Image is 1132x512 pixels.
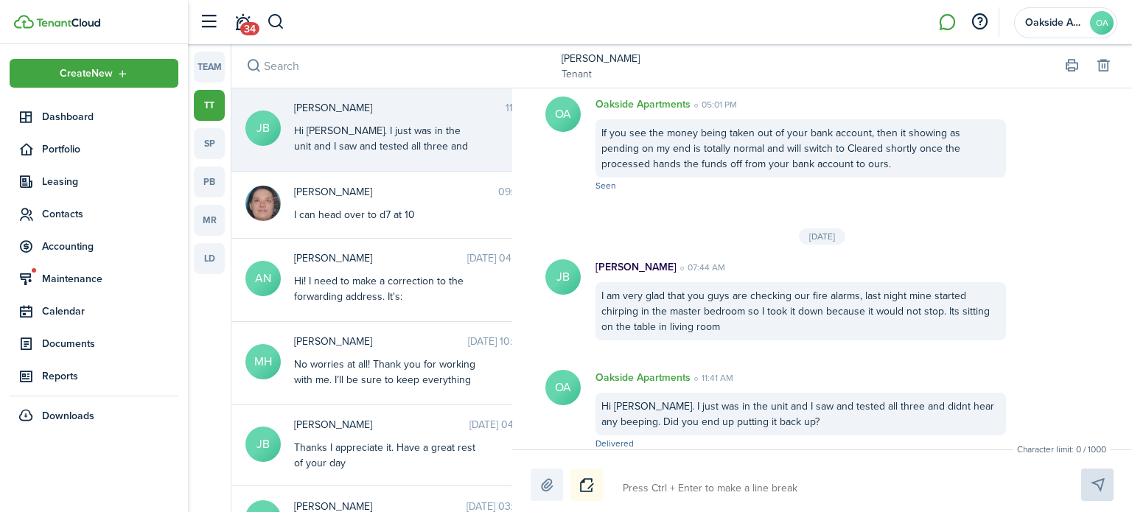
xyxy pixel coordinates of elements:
span: Delivered [595,437,634,450]
img: TenantCloud [36,18,100,27]
time: 09:38 AM [498,184,542,200]
button: Open sidebar [195,8,223,36]
div: Hi [PERSON_NAME]. I just was in the unit and I saw and tested all three and didnt hear any beepin... [595,393,1006,435]
span: Leasing [42,174,178,189]
div: Thanks I appreciate it. Have a great rest of your day [294,440,478,471]
time: 07:44 AM [677,261,725,274]
span: Seen [595,179,616,192]
p: [PERSON_NAME] [595,259,677,275]
a: Notifications [228,4,256,41]
div: No worries at all! Thank you for working with me. I’ll be sure to keep everything up to date from... [294,357,478,418]
a: [PERSON_NAME] [562,51,640,66]
time: 11:41 AM [691,371,733,385]
time: [DATE] 04:18 PM [469,417,542,432]
input: search [231,44,554,88]
a: team [194,52,225,83]
a: ld [194,243,225,274]
avatar-text: JB [245,427,281,462]
span: Michael Hill [294,334,468,349]
avatar-text: JB [245,111,281,146]
button: Open resource center [967,10,992,35]
a: mr [194,205,225,236]
avatar-text: OA [1090,11,1114,35]
button: Delete [1093,56,1114,77]
a: Reports [10,362,178,390]
time: 05:01 PM [691,98,737,111]
div: Hi [PERSON_NAME]. I just was in the unit and I saw and tested all three and didnt hear any beepin... [294,123,478,185]
avatar-text: AN [245,261,281,296]
p: Oakside Apartments [595,97,691,112]
a: sp [194,128,225,159]
div: [DATE] [799,228,845,245]
span: 34 [240,22,259,35]
avatar-text: MH [245,344,281,379]
time: [DATE] 04:59 PM [467,250,542,266]
time: [DATE] 10:02 AM [468,334,542,349]
button: Print [1061,56,1082,77]
span: Jacob Bramlett [294,100,506,116]
button: Search [243,56,264,77]
span: Maintenance [42,271,178,287]
span: Portfolio [42,141,178,157]
span: Create New [60,69,113,79]
time: 11:41 AM [506,100,542,116]
span: Calendar [42,304,178,319]
span: Documents [42,336,178,351]
a: pb [194,166,225,197]
small: Character limit: 0 / 1000 [1013,443,1110,456]
span: Dashboard [42,109,178,125]
button: Open menu [10,59,178,88]
span: JOE BARAHONA [294,417,469,432]
avatar-text: JB [545,259,581,295]
avatar-text: OA [545,97,581,132]
div: I can head over to d7 at 10 [294,207,478,222]
span: Accounting [42,239,178,254]
a: tt [194,90,225,121]
span: Contacts [42,206,178,222]
div: Hi! I need to make a correction to the forwarding address. It's: [STREET_ADDRESS] Additionally, I... [294,273,478,397]
button: Search [267,10,285,35]
span: Oakside Apartments [1025,18,1084,28]
span: Downloads [42,408,94,424]
span: Reports [42,368,178,384]
span: Jennifer Dahn [294,184,498,200]
div: I am very glad that you guys are checking our fire alarms, last night mine started chirping in th... [595,282,1006,340]
button: Notice [570,469,603,501]
p: Oakside Apartments [595,370,691,385]
a: Dashboard [10,102,178,131]
img: TenantCloud [14,15,34,29]
avatar-text: OA [545,370,581,405]
span: Ariel Nichols [294,250,467,266]
img: Jennifer Dahn [245,186,281,221]
a: Tenant [562,66,640,82]
div: If you see the money being taken out of your bank account, then it showing as pending on my end i... [595,119,1006,178]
